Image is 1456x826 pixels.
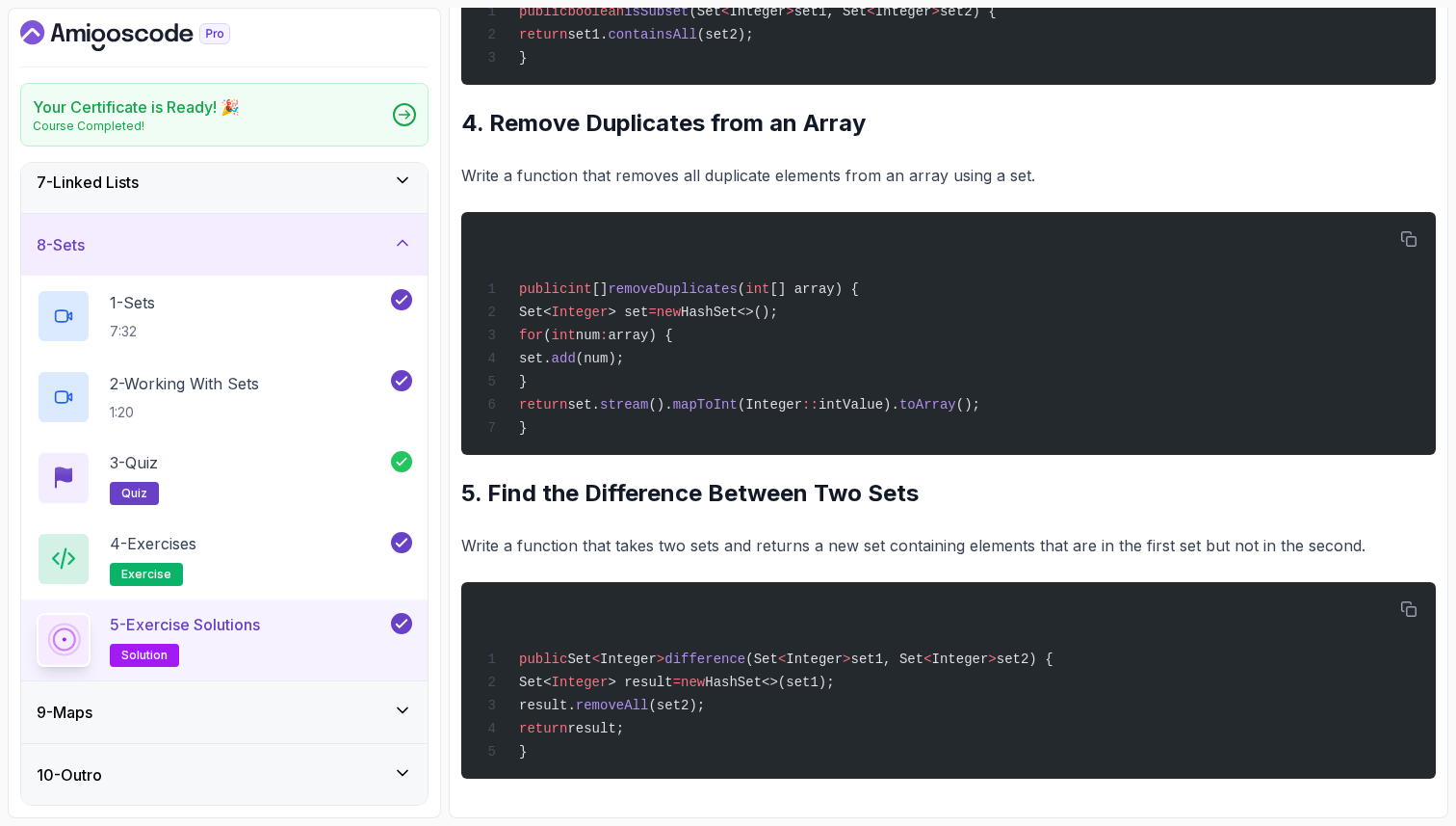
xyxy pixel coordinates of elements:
[519,351,552,366] span: set.
[997,652,1053,667] span: set2) {
[519,698,576,713] span: result.
[923,652,931,667] span: <
[681,305,778,320] span: HashSet<>();
[657,305,681,320] span: new
[519,675,552,690] span: Set<
[121,648,168,663] span: solution
[769,281,858,297] span: [] array) {
[592,652,600,667] span: <
[519,397,567,413] span: return
[37,171,139,194] h3: 7 - Linked Lists
[519,374,527,389] span: }
[110,322,155,341] p: 7:32
[567,397,600,413] span: set.
[20,83,429,147] a: Your Certificate is Ready! 🎉Course Completed!
[738,281,745,297] span: (
[519,281,567,297] span: public
[608,675,672,690] span: > result
[519,744,527,759] span: }
[110,403,259,422] p: 1:20
[794,4,868,19] span: set1, Set
[37,451,412,505] button: 3-Quizquiz
[681,675,705,690] span: new
[600,652,657,667] span: Integer
[519,27,567,42] span: return
[729,4,786,19] span: Integer
[648,698,705,713] span: (set2);
[786,4,793,19] span: >
[121,567,171,582] span: exercise
[552,305,609,320] span: Integer
[519,328,543,343] span: for
[519,305,552,320] span: Set<
[875,4,932,19] span: Integer
[552,675,609,690] span: Integer
[519,50,527,66] span: }
[867,4,874,19] span: <
[932,652,989,667] span: Integer
[745,652,778,667] span: (Set
[543,328,551,343] span: (
[600,397,648,413] span: stream
[552,351,576,366] span: add
[461,532,1436,559] p: Write a function that takes two sets and returns a new set containing elements that are in the fi...
[21,151,428,213] button: 7-Linked Lists
[705,675,834,690] span: HashSet<>(set1);
[988,652,996,667] span: >
[576,328,600,343] span: num
[21,681,428,743] button: 9-Maps
[33,119,240,134] p: Course Completed!
[664,652,745,667] span: difference
[608,305,648,320] span: > set
[802,397,819,413] span: ::
[592,281,609,297] span: []
[648,305,656,320] span: =
[37,233,85,256] h3: 8 - Sets
[697,27,754,42] span: (set2);
[121,486,147,501] span: quiz
[552,328,576,343] span: int
[608,281,737,297] span: removeDuplicates
[461,108,1436,139] h2: 4. Remove Duplicates from an Array
[899,397,956,413] span: toArray
[567,652,591,667] span: Set
[778,652,786,667] span: <
[648,397,672,413] span: ().
[519,420,527,436] span: }
[745,281,769,297] span: int
[37,370,412,424] button: 2-Working With Sets1:20
[956,397,980,413] span: ();
[110,291,155,314] p: 1 - Sets
[33,95,240,119] h2: Your Certificate is Ready! 🎉
[673,675,681,690] span: =
[37,701,92,724] h3: 9 - Maps
[37,289,412,343] button: 1-Sets7:32
[567,4,624,19] span: boolean
[673,397,738,413] span: mapToInt
[738,397,802,413] span: (Integer
[851,652,924,667] span: set1, Set
[461,162,1436,189] p: Write a function that removes all duplicate elements from an array using a set.
[110,613,260,636] p: 5 - Exercise Solutions
[519,652,567,667] span: public
[786,652,843,667] span: Integer
[932,4,940,19] span: >
[21,214,428,276] button: 8-Sets
[37,613,412,667] button: 5-Exercise Solutionssolution
[567,721,624,736] span: result;
[721,4,729,19] span: <
[657,652,664,667] span: >
[110,372,259,395] p: 2 - Working With Sets
[21,744,428,806] button: 10-Outro
[519,4,567,19] span: public
[600,328,608,343] span: :
[461,478,1436,509] h2: 5. Find the Difference Between Two Sets
[110,451,158,474] p: 3 - Quiz
[576,351,624,366] span: (num);
[940,4,997,19] span: set2) {
[37,763,102,786] h3: 10 - Outro
[624,4,689,19] span: isSubset
[567,281,591,297] span: int
[567,27,608,42] span: set1.
[20,20,274,51] a: Dashboard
